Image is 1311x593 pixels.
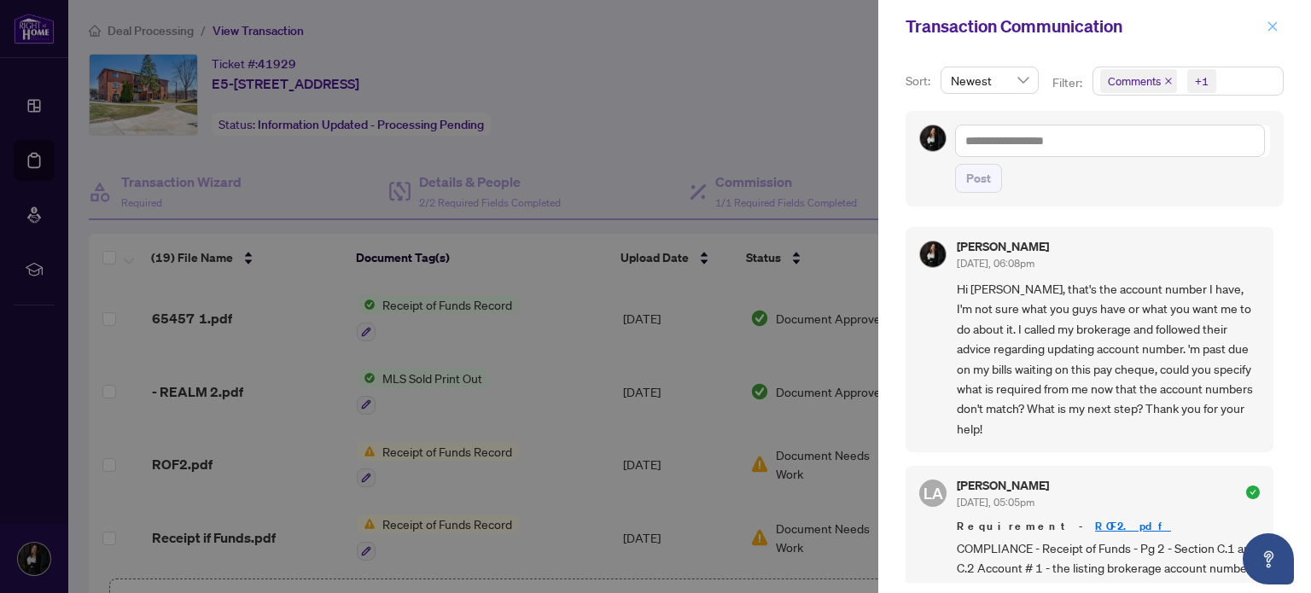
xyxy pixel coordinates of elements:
h5: [PERSON_NAME] [957,480,1049,491]
button: Post [955,164,1002,193]
span: Comments [1108,73,1161,90]
img: Profile Icon [920,125,946,151]
a: ROF2.pdf [1095,519,1171,533]
span: [DATE], 06:08pm [957,257,1034,270]
span: Newest [951,67,1028,93]
span: Requirement - [957,518,1260,535]
h5: [PERSON_NAME] [957,241,1049,253]
span: Comments [1100,69,1177,93]
p: Sort: [906,72,934,90]
img: Profile Icon [920,241,946,267]
span: [DATE], 05:05pm [957,496,1034,509]
p: Filter: [1052,73,1085,92]
div: Transaction Communication [906,14,1261,39]
span: close [1267,20,1279,32]
span: Hi [PERSON_NAME], that's the account number I have, I'm not sure what you guys have or what you w... [957,279,1260,439]
span: LA [924,481,943,505]
div: +1 [1195,73,1209,90]
button: Open asap [1243,533,1294,584]
span: close [1164,77,1173,85]
span: check-circle [1246,485,1260,499]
